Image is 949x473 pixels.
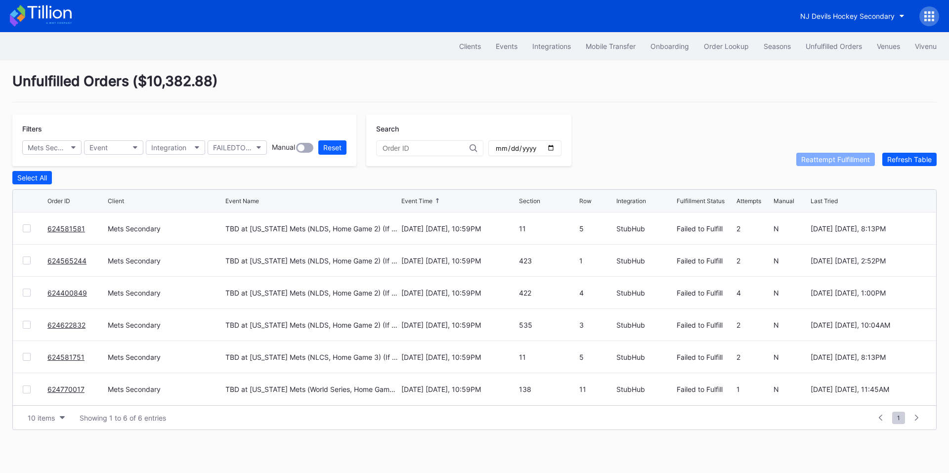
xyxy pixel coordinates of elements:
div: 5 [579,224,614,233]
div: Mets Secondary [108,385,223,393]
div: Clients [459,42,481,50]
a: 624581751 [47,353,85,361]
div: 422 [519,289,577,297]
div: StubHub [616,321,674,329]
button: Select All [12,171,52,184]
a: Unfulfilled Orders [798,37,869,55]
div: Event [89,143,108,152]
span: 1 [892,412,905,424]
div: Mets Secondary [108,224,223,233]
div: [DATE] [DATE], 8:13PM [811,353,926,361]
div: StubHub [616,353,674,361]
div: Integration [151,143,186,152]
div: 11 [519,224,577,233]
button: Seasons [756,37,798,55]
div: FAILEDTOFULFILL [213,143,252,152]
div: 138 [519,385,577,393]
div: 3 [579,321,614,329]
a: Onboarding [643,37,696,55]
button: Refresh Table [882,153,937,166]
div: TBD at [US_STATE] Mets (NLCS, Home Game 3) (If Necessary) (Date TBD) [225,353,398,361]
div: Manual [272,143,295,153]
div: Venues [877,42,900,50]
div: TBD at [US_STATE] Mets (NLDS, Home Game 2) (If Necessary) (Date TBD) [225,257,398,265]
div: 4 [736,289,771,297]
button: NJ Devils Hockey Secondary [793,7,912,25]
div: 5 [579,353,614,361]
div: Order Lookup [704,42,749,50]
button: Venues [869,37,907,55]
div: Event Time [401,197,432,205]
div: 2 [736,257,771,265]
div: Failed to Fulfill [677,353,734,361]
a: 624770017 [47,385,85,393]
div: Onboarding [650,42,689,50]
div: N [774,224,808,233]
button: Clients [452,37,488,55]
div: NJ Devils Hockey Secondary [800,12,895,20]
div: Refresh Table [887,155,932,164]
div: [DATE] [DATE], 10:59PM [401,385,517,393]
div: Mets Secondary [108,321,223,329]
div: N [774,353,808,361]
button: Event [84,140,143,155]
button: Vivenu [907,37,944,55]
div: Failed to Fulfill [677,385,734,393]
div: Unfulfilled Orders ( $10,382.88 ) [12,73,937,102]
button: Order Lookup [696,37,756,55]
div: Last Tried [811,197,838,205]
button: Mets Secondary [22,140,82,155]
div: [DATE] [DATE], 1:00PM [811,289,926,297]
div: TBD at [US_STATE] Mets (NLDS, Home Game 2) (If Necessary) (Date TBD) [225,289,398,297]
div: Client [108,197,124,205]
a: 624622832 [47,321,86,329]
div: Failed to Fulfill [677,257,734,265]
div: 2 [736,224,771,233]
div: Mets Secondary [108,289,223,297]
div: Fulfillment Status [677,197,725,205]
div: N [774,289,808,297]
div: StubHub [616,385,674,393]
div: Mobile Transfer [586,42,636,50]
div: Failed to Fulfill [677,289,734,297]
a: 624565244 [47,257,86,265]
button: Events [488,37,525,55]
div: Unfulfilled Orders [806,42,862,50]
div: Failed to Fulfill [677,321,734,329]
div: Reattempt Fulfillment [801,155,870,164]
div: TBD at [US_STATE] Mets (NLDS, Home Game 2) (If Necessary) (Date TBD) [225,224,398,233]
div: N [774,257,808,265]
div: [DATE] [DATE], 10:59PM [401,353,517,361]
div: N [774,385,808,393]
div: StubHub [616,257,674,265]
div: 423 [519,257,577,265]
div: Section [519,197,540,205]
a: 624400849 [47,289,87,297]
button: Reattempt Fulfillment [796,153,875,166]
div: N [774,321,808,329]
button: FAILEDTOFULFILL [208,140,267,155]
div: 11 [579,385,614,393]
input: Order ID [383,144,470,152]
div: Order ID [47,197,70,205]
div: TBD at [US_STATE] Mets (World Series, Home Game 3) (If Necessary) (Date TBD) [225,385,398,393]
div: Failed to Fulfill [677,224,734,233]
div: [DATE] [DATE], 2:52PM [811,257,926,265]
div: [DATE] [DATE], 10:59PM [401,289,517,297]
div: Integrations [532,42,571,50]
div: 1 [736,385,771,393]
div: [DATE] [DATE], 8:13PM [811,224,926,233]
div: Mets Secondary [108,257,223,265]
div: Showing 1 to 6 of 6 entries [80,414,166,422]
div: Mets Secondary [108,353,223,361]
button: Integrations [525,37,578,55]
button: 10 items [23,411,70,425]
div: [DATE] [DATE], 10:59PM [401,257,517,265]
div: Manual [774,197,794,205]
